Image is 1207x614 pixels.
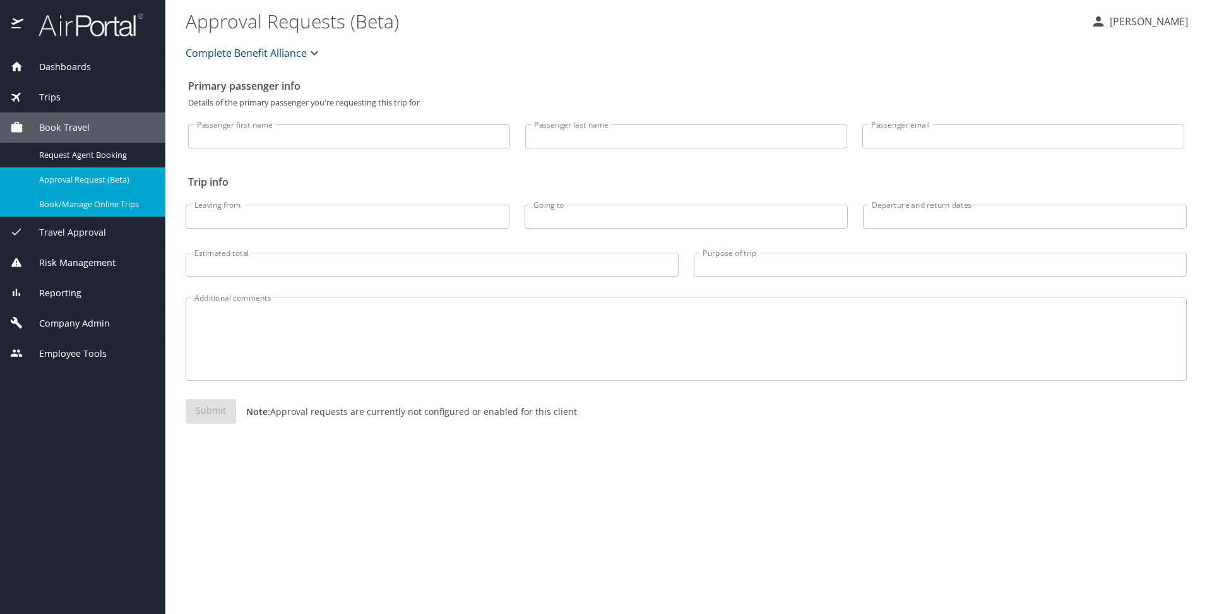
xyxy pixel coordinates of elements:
[1086,10,1193,33] button: [PERSON_NAME]
[25,13,143,37] img: airportal-logo.png
[23,121,90,135] span: Book Travel
[23,316,110,330] span: Company Admin
[1106,14,1188,29] p: [PERSON_NAME]
[186,1,1081,40] h1: Approval Requests (Beta)
[39,149,150,161] span: Request Agent Booking
[236,405,577,418] p: Approval requests are currently not configured or enabled for this client
[23,226,106,239] span: Travel Approval
[188,99,1184,107] p: Details of the primary passenger you're requesting this trip for
[23,60,91,74] span: Dashboards
[39,198,150,210] span: Book/Manage Online Trips
[23,256,116,270] span: Risk Management
[188,172,1184,192] h2: Trip info
[23,286,81,300] span: Reporting
[23,90,61,104] span: Trips
[39,174,150,186] span: Approval Request (Beta)
[246,406,270,418] strong: Note:
[186,44,307,62] span: Complete Benefit Alliance
[23,347,107,361] span: Employee Tools
[11,13,25,37] img: icon-airportal.png
[188,76,1184,96] h2: Primary passenger info
[181,40,327,66] button: Complete Benefit Alliance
